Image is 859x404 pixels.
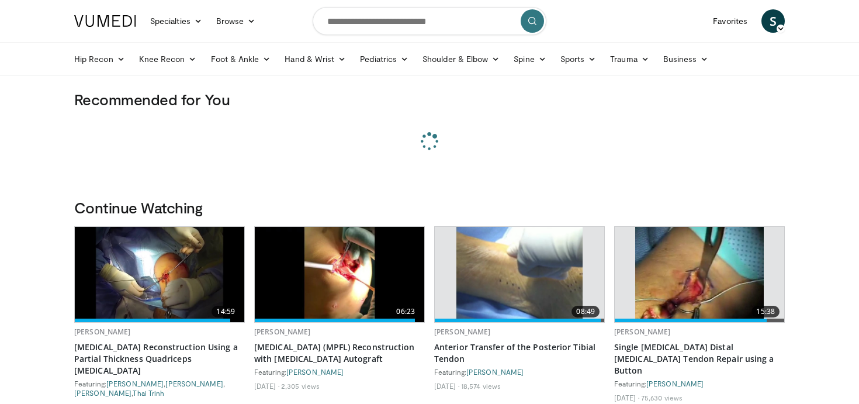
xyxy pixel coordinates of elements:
a: [PERSON_NAME] [466,368,524,376]
a: Thai Trinh [133,389,164,397]
img: aa8568d6-1b0e-453d-8430-d2c27925dd16.620x360_q85_upscale.jpg [75,227,244,322]
a: Shoulder & Elbow [415,47,507,71]
input: Search topics, interventions [313,7,546,35]
a: Browse [209,9,263,33]
li: [DATE] [254,381,279,391]
div: Featuring: [434,367,605,377]
a: Pediatrics [353,47,415,71]
a: Sports [553,47,604,71]
a: Foot & Ankle [204,47,278,71]
li: 75,630 views [641,393,683,402]
a: [PERSON_NAME] [614,327,671,337]
img: king_0_3.png.620x360_q85_upscale.jpg [635,227,763,322]
a: [PERSON_NAME] [165,379,223,388]
a: Single [MEDICAL_DATA] Distal [MEDICAL_DATA] Tendon Repair using a Button [614,341,785,377]
div: Featuring: [254,367,425,377]
a: 14:59 [75,227,244,322]
a: Hip Recon [67,47,132,71]
li: 2,305 views [281,381,320,391]
a: [PERSON_NAME] [286,368,344,376]
a: Knee Recon [132,47,204,71]
a: [PERSON_NAME] [106,379,164,388]
a: [PERSON_NAME] [646,379,704,388]
li: [DATE] [434,381,459,391]
img: VuMedi Logo [74,15,136,27]
a: [PERSON_NAME] [254,327,311,337]
img: 59ab368a-d341-4e90-b2ea-25a7c249a940.620x360_q85_upscale.jpg [255,227,424,322]
a: Specialties [143,9,209,33]
span: 15:38 [751,306,780,317]
a: [PERSON_NAME] [74,389,131,397]
span: 06:23 [392,306,420,317]
a: [MEDICAL_DATA] (MPFL) Reconstruction with [MEDICAL_DATA] Autograft [254,341,425,365]
a: 06:23 [255,227,424,322]
div: Featuring: [614,379,785,388]
img: 52442_0000_3.png.620x360_q85_upscale.jpg [456,227,583,322]
a: S [761,9,785,33]
a: 15:38 [615,227,784,322]
a: Anterior Transfer of the Posterior Tibial Tendon [434,341,605,365]
a: [MEDICAL_DATA] Reconstruction Using a Partial Thickness Quadriceps [MEDICAL_DATA] [74,341,245,377]
a: Spine [507,47,553,71]
a: [PERSON_NAME] [74,327,131,337]
a: [PERSON_NAME] [434,327,491,337]
a: Business [656,47,716,71]
li: [DATE] [614,393,639,402]
div: Featuring: , , , [74,379,245,398]
a: 08:49 [435,227,604,322]
h3: Continue Watching [74,198,785,217]
a: Hand & Wrist [278,47,353,71]
span: 14:59 [212,306,240,317]
a: Favorites [706,9,754,33]
h3: Recommended for You [74,90,785,109]
a: Trauma [603,47,656,71]
li: 18,574 views [461,381,501,391]
span: 08:49 [571,306,600,317]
